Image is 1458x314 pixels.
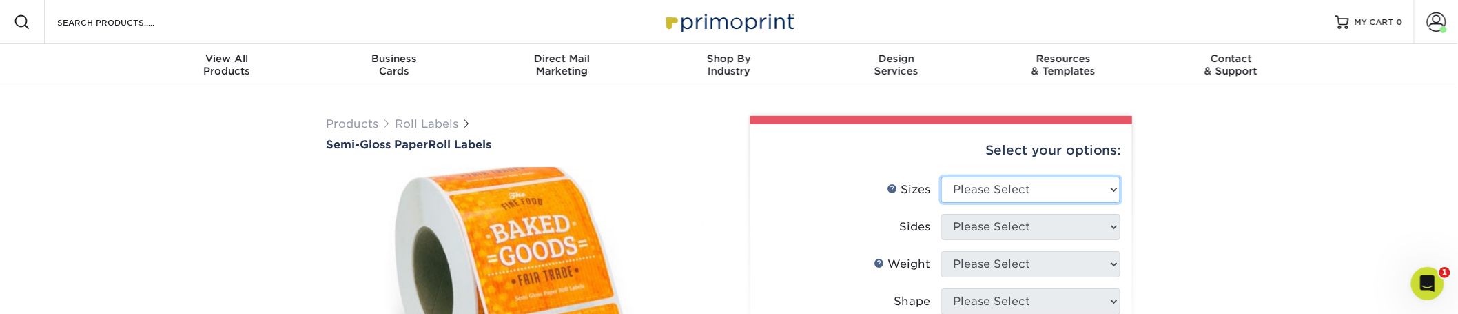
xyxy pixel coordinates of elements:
[812,52,980,65] span: Design
[326,117,378,130] a: Products
[761,124,1121,177] div: Select your options:
[326,138,719,151] a: Semi-Gloss PaperRoll Labels
[143,52,311,77] div: Products
[311,52,478,77] div: Cards
[1147,44,1315,88] a: Contact& Support
[812,44,980,88] a: DesignServices
[980,44,1147,88] a: Resources& Templates
[326,138,719,151] h1: Roll Labels
[326,138,428,151] span: Semi-Gloss Paper
[646,44,813,88] a: Shop ByIndustry
[478,44,646,88] a: Direct MailMarketing
[980,52,1147,65] span: Resources
[1439,267,1450,278] span: 1
[812,52,980,77] div: Services
[894,293,930,310] div: Shape
[1355,17,1394,28] span: MY CART
[478,52,646,77] div: Marketing
[980,52,1147,77] div: & Templates
[311,52,478,65] span: Business
[1411,267,1444,300] iframe: Intercom live chat
[1147,52,1315,77] div: & Support
[646,52,813,77] div: Industry
[56,14,190,30] input: SEARCH PRODUCTS.....
[311,44,478,88] a: BusinessCards
[1147,52,1315,65] span: Contact
[899,219,930,235] div: Sides
[874,256,930,273] div: Weight
[143,52,311,65] span: View All
[143,44,311,88] a: View AllProducts
[395,117,458,130] a: Roll Labels
[1397,17,1403,27] span: 0
[478,52,646,65] span: Direct Mail
[660,7,798,37] img: Primoprint
[887,181,930,198] div: Sizes
[646,52,813,65] span: Shop By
